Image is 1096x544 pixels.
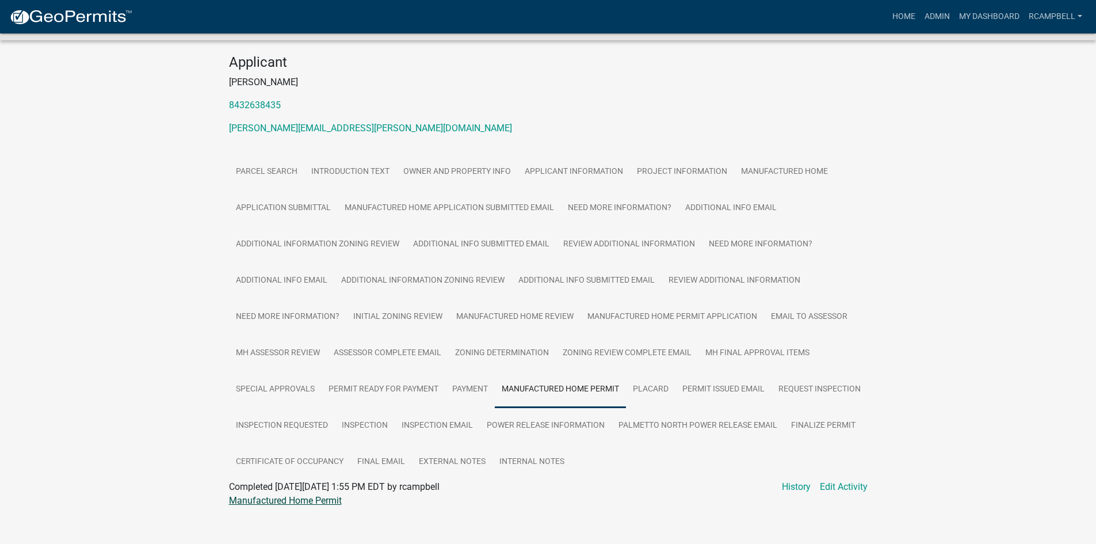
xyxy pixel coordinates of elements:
[229,54,868,71] h4: Applicant
[556,335,698,372] a: Zoning Review Complete Email
[920,6,954,28] a: Admin
[396,154,518,191] a: Owner and Property Info
[350,444,412,481] a: Final Email
[229,408,335,444] a: Inspection Requested
[229,299,346,336] a: Need More Information?
[630,154,734,191] a: Project Information
[322,371,445,408] a: Permit Ready for Payment
[698,335,816,372] a: MH Final Approval Items
[480,408,612,444] a: Power Release Information
[518,154,630,191] a: Applicant Information
[820,480,868,494] a: Edit Activity
[782,480,811,494] a: History
[581,299,764,336] a: Manufactured Home Permit Application
[702,226,819,263] a: Need More Information?
[229,123,512,134] a: [PERSON_NAME][EMAIL_ADDRESS][PERSON_NAME][DOMAIN_NAME]
[229,481,440,492] span: Completed [DATE][DATE] 1:55 PM EDT by rcampbell
[229,100,281,111] a: 8432638435
[612,408,784,444] a: Palmetto North Power Release Email
[327,335,448,372] a: Assessor Complete Email
[888,6,920,28] a: Home
[772,371,868,408] a: Request Inspection
[229,444,350,481] a: Certificate of Occupancy
[675,371,772,408] a: Permit Issued Email
[229,75,868,89] p: [PERSON_NAME]
[445,371,495,408] a: Payment
[346,299,449,336] a: Initial Zoning Review
[335,408,395,444] a: Inspection
[229,335,327,372] a: MH Assessor Review
[448,335,556,372] a: Zoning Determination
[229,495,342,506] a: Manufactured Home Permit
[229,154,304,191] a: Parcel search
[734,154,835,191] a: Manufactured Home
[511,263,662,299] a: Additional Info submitted Email
[229,263,334,299] a: Additional info email
[626,371,675,408] a: Placard
[495,371,626,408] a: Manufactured Home Permit
[556,226,702,263] a: Review Additional Information
[338,190,561,227] a: Manufactured Home Application Submitted Email
[229,371,322,408] a: Special Approvals
[954,6,1024,28] a: My Dashboard
[304,154,396,191] a: Introduction Text
[492,444,571,481] a: Internal Notes
[1024,6,1087,28] a: rcampbell
[678,190,784,227] a: Additional info email
[395,408,480,444] a: Inspection Email
[764,299,854,336] a: Email to Assessor
[784,408,862,444] a: Finalize Permit
[449,299,581,336] a: Manufactured Home Review
[334,263,511,299] a: Additional Information Zoning Review
[229,226,406,263] a: Additional Information Zoning Review
[229,190,338,227] a: Application Submittal
[406,226,556,263] a: Additional Info submitted Email
[561,190,678,227] a: Need More Information?
[412,444,492,481] a: External Notes
[662,263,807,299] a: Review Additional Information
